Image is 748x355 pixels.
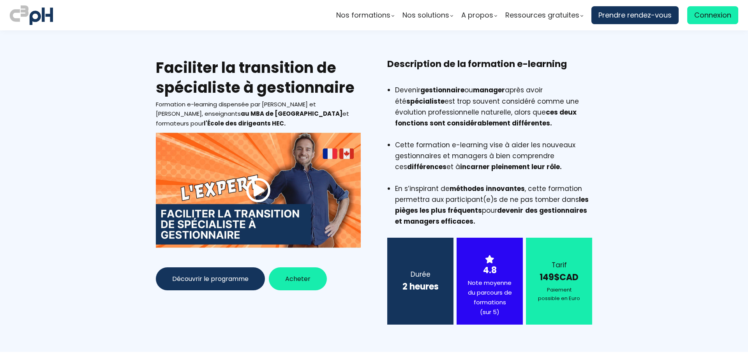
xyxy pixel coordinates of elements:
div: (sur 5) [466,307,513,317]
b: l'École des dirigeants HEC. [204,119,286,127]
button: Découvrir le programme [156,267,265,290]
b: ces deux fonctions sont considérablement différentes. [395,108,577,128]
div: Durée [397,269,444,280]
button: Acheter [269,267,327,290]
li: Cette formation e-learning vise à aider les nouveaux gestionnaires et managers à bien comprendre ... [395,140,592,183]
strong: 4.8 [483,264,497,276]
span: Nos solutions [402,9,449,21]
div: Paiement possible en Euro [536,286,582,303]
span: Connexion [694,9,731,21]
div: Formation e-learning dispensée par [PERSON_NAME] et [PERSON_NAME], enseignants et formateurs pour [156,100,361,129]
a: Connexion [687,6,738,24]
img: logo C3PH [10,4,53,26]
span: Nos formations [336,9,390,21]
span: Découvrir le programme [172,274,249,284]
b: gestionnaire [420,85,464,95]
strong: 149$CAD [540,271,579,283]
a: Prendre rendez-vous [591,6,679,24]
b: méthodes innovantes [450,184,525,193]
span: A propos [461,9,493,21]
span: Acheter [285,274,310,284]
li: En s’inspirant de , cette formation permettra aux participant(e)s de ne pas tomber dans pour [395,183,592,227]
b: au MBA de [GEOGRAPHIC_DATA] [241,110,342,118]
li: Devenir ou après avoir été est trop souvent considéré comme une évolution professionnelle naturel... [395,85,592,139]
span: Prendre rendez-vous [598,9,672,21]
b: les pièges les plus fréquents [395,195,589,215]
span: Ressources gratuites [505,9,579,21]
b: spécialiste [406,97,445,106]
div: Tarif [536,260,582,270]
h2: Faciliter la transition de spécialiste à gestionnaire [156,58,361,98]
b: devenir [497,206,523,215]
div: Note moyenne du parcours de formations [466,278,513,317]
b: différences [407,162,446,171]
b: incarner pleinement leur rôle. [460,162,562,171]
b: 2 heures [402,281,439,293]
h3: Description de la formation e-learning [387,58,592,83]
b: manager [473,85,505,95]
